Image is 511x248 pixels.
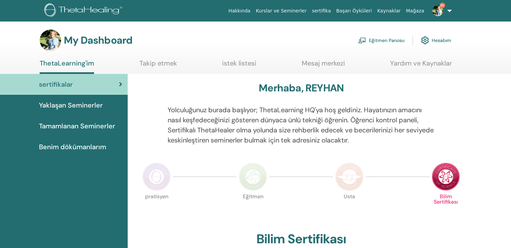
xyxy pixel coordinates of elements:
img: default.jpg [432,5,443,16]
a: Eğitmen Panosu [358,33,404,48]
span: 9+ [440,3,445,8]
a: Mağaza [403,5,427,17]
span: Tamamlanan Seminerler [39,121,115,131]
a: Kaynaklar [375,5,403,17]
a: Hakkında [226,5,253,17]
span: sertifikalar [39,79,73,89]
img: default.jpg [40,30,61,51]
img: chalkboard-teacher.svg [358,37,366,43]
p: Usta [335,194,364,222]
a: Hesabım [421,33,451,48]
span: Yaklaşan Seminerler [39,100,103,110]
p: pratisyen [142,194,171,222]
p: Yolculuğunuz burada başlıyor; ThetaLearning HQ'ya hoş geldiniz. Hayatınızın amacını nasıl keşfede... [168,105,435,145]
h2: Bilim Sertifikası [256,232,346,247]
img: Instructor [239,163,267,191]
a: ThetaLearning'im [40,59,94,74]
a: Başarı Öyküleri [334,5,375,17]
a: istek listesi [222,59,256,72]
span: Benim dökümanlarım [39,142,106,152]
img: Practitioner [142,163,171,191]
img: logo.png [44,3,125,18]
p: Bilim Sertifikası [432,194,460,222]
h3: My Dashboard [64,34,132,46]
img: Certificate of Science [432,163,460,191]
a: Kurslar ve Seminerler [253,5,309,17]
img: cog.svg [421,35,429,46]
a: Takip etmek [139,59,177,72]
h3: Merhaba, REYHAN [259,82,344,94]
img: Master [335,163,364,191]
p: Eğitmen [239,194,267,222]
a: Mesaj merkezi [302,59,345,72]
a: sertifika [309,5,333,17]
a: Yardım ve Kaynaklar [390,59,452,72]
